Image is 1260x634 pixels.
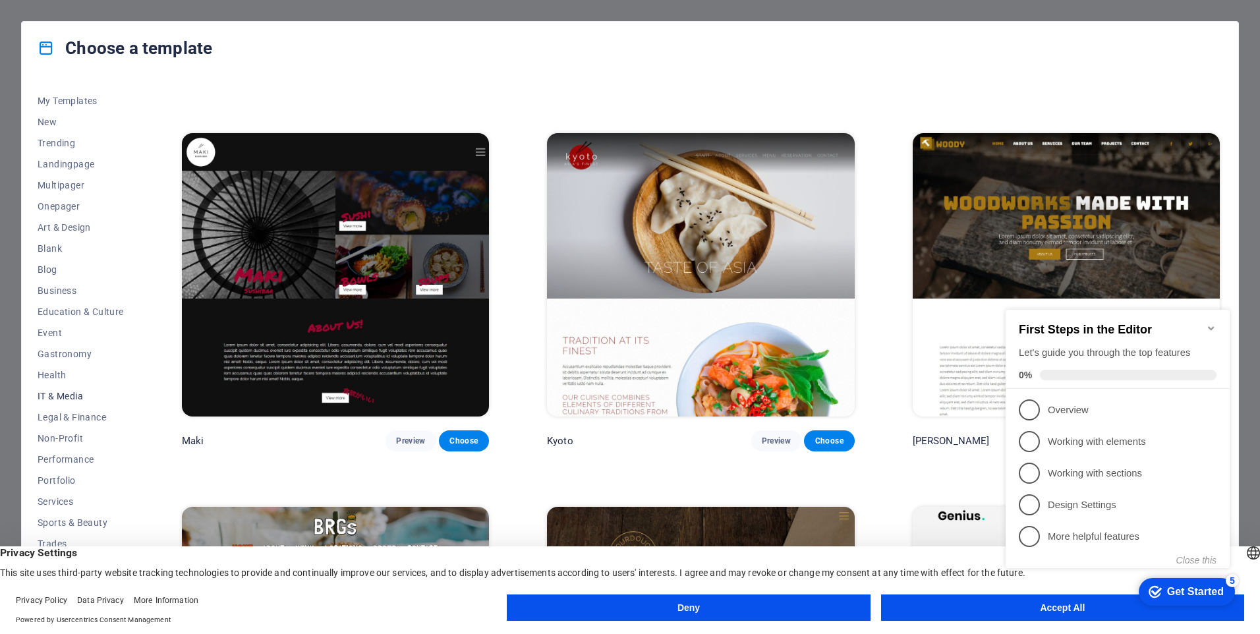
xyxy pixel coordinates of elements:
[38,38,212,59] h4: Choose a template
[182,434,204,447] p: Maki
[38,470,124,491] button: Portfolio
[913,434,990,447] p: [PERSON_NAME]
[38,196,124,217] button: Onepager
[38,201,124,212] span: Onepager
[18,79,40,90] span: 0%
[547,133,854,417] img: Kyoto
[38,222,124,233] span: Art & Design
[38,306,124,317] span: Education & Culture
[38,538,124,549] span: Trades
[38,138,124,148] span: Trending
[38,154,124,175] button: Landingpage
[5,167,229,198] li: Working with sections
[547,434,573,447] p: Kyoto
[206,32,216,43] div: Minimize checklist
[38,517,124,528] span: Sports & Beauty
[38,454,124,465] span: Performance
[38,364,124,386] button: Health
[38,428,124,449] button: Non-Profit
[38,285,124,296] span: Business
[396,436,425,446] span: Preview
[38,280,124,301] button: Business
[38,386,124,407] button: IT & Media
[182,133,489,417] img: Maki
[38,407,124,428] button: Legal & Finance
[38,412,124,422] span: Legal & Finance
[5,135,229,167] li: Working with elements
[47,113,206,127] p: Overview
[47,176,206,190] p: Working with sections
[38,370,124,380] span: Health
[815,436,844,446] span: Choose
[38,322,124,343] button: Event
[38,533,124,554] button: Trades
[38,96,124,106] span: My Templates
[913,133,1220,417] img: Woody
[762,436,791,446] span: Preview
[47,144,206,158] p: Working with elements
[38,328,124,338] span: Event
[38,433,124,444] span: Non-Profit
[176,264,216,275] button: Close this
[47,239,206,253] p: More helpful features
[38,111,124,132] button: New
[5,230,229,262] li: More helpful features
[38,449,124,470] button: Performance
[38,117,124,127] span: New
[38,175,124,196] button: Multipager
[225,283,239,297] div: 5
[751,430,801,451] button: Preview
[38,90,124,111] button: My Templates
[386,430,436,451] button: Preview
[38,512,124,533] button: Sports & Beauty
[38,159,124,169] span: Landingpage
[38,491,124,512] button: Services
[38,180,124,190] span: Multipager
[38,264,124,275] span: Blog
[38,238,124,259] button: Blank
[138,287,235,315] div: Get Started 5 items remaining, 0% complete
[38,301,124,322] button: Education & Culture
[38,496,124,507] span: Services
[38,132,124,154] button: Trending
[167,295,223,307] div: Get Started
[38,217,124,238] button: Art & Design
[38,343,124,364] button: Gastronomy
[38,475,124,486] span: Portfolio
[18,55,216,69] div: Let's guide you through the top features
[449,436,478,446] span: Choose
[439,430,489,451] button: Choose
[18,32,216,46] h2: First Steps in the Editor
[38,349,124,359] span: Gastronomy
[5,103,229,135] li: Overview
[5,198,229,230] li: Design Settings
[38,243,124,254] span: Blank
[804,430,854,451] button: Choose
[38,259,124,280] button: Blog
[47,208,206,221] p: Design Settings
[38,391,124,401] span: IT & Media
